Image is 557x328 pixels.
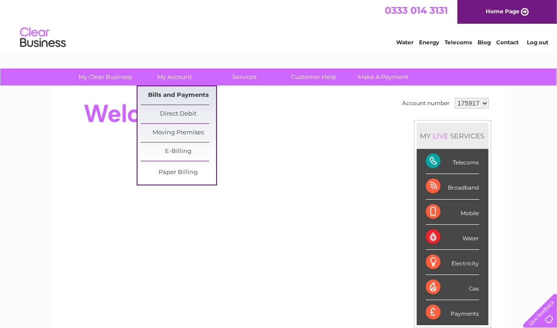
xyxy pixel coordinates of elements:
div: LIVE [431,132,451,140]
a: Contact [496,39,519,46]
a: 0333 014 3131 [385,5,448,16]
a: Blog [477,39,491,46]
div: Clear Business is a trading name of Verastar Limited (registered in [GEOGRAPHIC_DATA] No. 3667643... [63,5,495,44]
div: Electricity [426,250,479,275]
a: Make A Payment [345,69,421,85]
div: Telecoms [426,149,479,174]
a: Paper Billing [141,164,216,182]
a: Customer Help [276,69,351,85]
a: Direct Debit [141,105,216,123]
div: Gas [426,275,479,300]
a: Log out [527,39,548,46]
a: My Clear Business [68,69,143,85]
a: Water [396,39,414,46]
a: Telecoms [445,39,472,46]
div: MY SERVICES [417,123,488,149]
div: Payments [426,300,479,325]
div: Water [426,225,479,250]
a: Moving Premises [141,124,216,142]
a: Services [207,69,282,85]
img: logo.png [20,24,66,52]
div: Mobile [426,200,479,225]
div: Broadband [426,174,479,199]
a: My Account [137,69,212,85]
td: Account number [400,95,452,111]
a: Bills and Payments [141,86,216,105]
a: E-Billing [141,143,216,161]
a: Energy [419,39,439,46]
